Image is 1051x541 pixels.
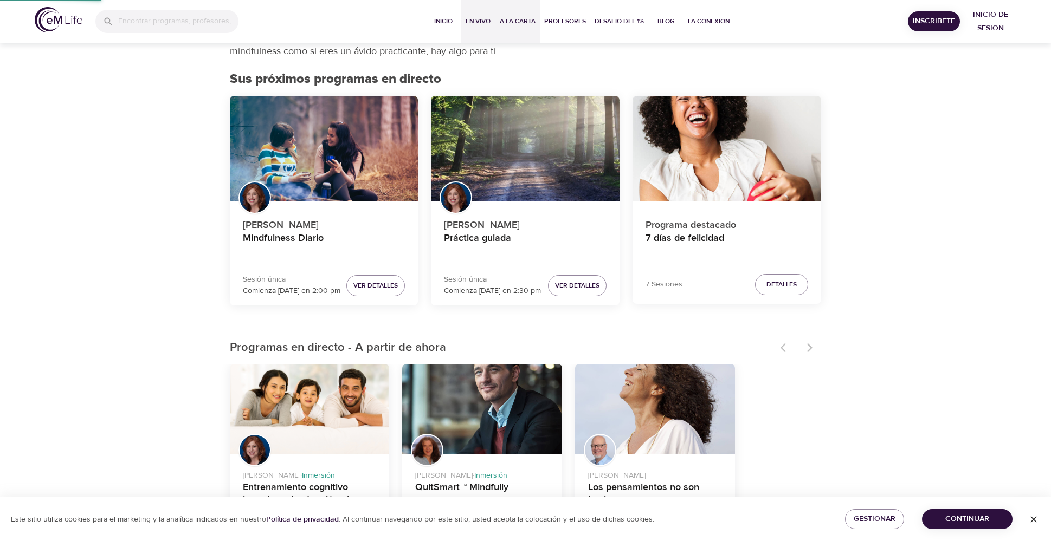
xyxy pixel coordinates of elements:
[544,16,586,27] span: Profesores
[230,96,418,202] button: Mindfulness Diario
[444,232,607,258] h4: Práctica guiada
[430,16,456,27] span: Inicio
[266,514,339,524] a: Política de privacidad
[465,16,491,27] span: En vivo
[243,481,377,507] h4: Entrenamiento cognitivo basado en la atención plena (MBCT)
[415,481,549,507] h4: QuitSmart ™ Mindfully
[633,96,821,202] button: 7 días de felicidad
[302,471,335,480] span: Inmersión
[646,279,682,290] p: 7 Sesiones
[230,364,390,454] button: Entrenamiento cognitivo basado en la atención plena (MBCT)
[908,11,960,31] button: Inscríbete
[474,471,507,480] span: Inmersión
[243,285,340,297] p: Comienza [DATE] en 2:00 pm
[243,274,340,285] p: Sesión única
[964,5,1016,38] button: Inicio de sesión
[243,213,405,232] p: [PERSON_NAME]
[346,275,405,296] button: Ver detalles
[653,16,679,27] span: Blog
[575,364,735,454] button: Los pensamientos no son hechos
[854,512,895,526] span: Gestionar
[230,71,822,87] h2: Sus próximos programas en directo
[588,466,722,481] p: [PERSON_NAME]
[35,7,82,32] img: logo
[595,16,644,27] span: Desafío del 1%
[353,280,398,291] span: Ver detalles
[500,16,536,27] span: A la carta
[755,274,808,295] button: Detalles
[444,274,541,285] p: Sesión única
[646,232,808,258] h4: 7 días de felicidad
[588,481,722,507] h4: Los pensamientos no son hechos
[912,15,956,28] span: Inscríbete
[931,512,1004,526] span: Continuar
[230,339,774,357] p: Programas en directo - A partir de ahora
[646,213,808,232] p: Programa destacado
[118,10,238,33] input: Encontrar programas, profesores, etc...
[243,232,405,258] h4: Mindfulness Diario
[415,466,549,481] p: [PERSON_NAME] ·
[766,279,797,290] span: Detalles
[555,280,599,291] span: Ver detalles
[444,213,607,232] p: [PERSON_NAME]
[431,96,620,202] button: Práctica guiada
[969,8,1012,35] span: Inicio de sesión
[688,16,730,27] span: La Conexión
[402,364,562,454] button: QuitSmart ™ Mindfully
[230,29,636,58] p: Sesiones en directo impartidas por nuestros expertos en mindfulness. Tanto si eres nuevo en el mi...
[845,509,904,529] button: Gestionar
[548,275,607,296] button: Ver detalles
[444,285,541,297] p: Comienza [DATE] en 2:30 pm
[922,509,1013,529] button: Continuar
[243,466,377,481] p: [PERSON_NAME] ·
